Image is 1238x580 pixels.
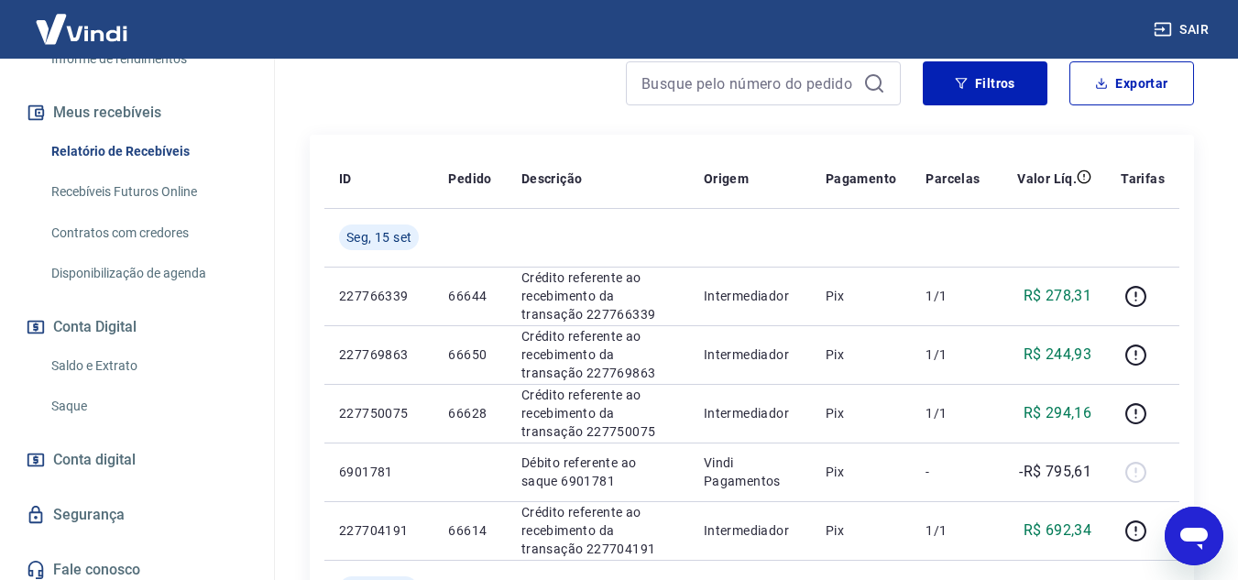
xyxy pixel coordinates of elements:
p: Vindi Pagamentos [704,454,796,490]
p: 66644 [448,287,491,305]
p: Pedido [448,170,491,188]
button: Sair [1150,13,1216,47]
p: 1/1 [926,521,980,540]
p: Pagamento [826,170,897,188]
p: Tarifas [1121,170,1165,188]
p: Crédito referente ao recebimento da transação 227750075 [521,386,674,441]
a: Saque [44,388,252,425]
p: Crédito referente ao recebimento da transação 227766339 [521,268,674,323]
p: Valor Líq. [1017,170,1077,188]
button: Exportar [1069,61,1194,105]
span: Conta digital [53,447,136,473]
p: Parcelas [926,170,980,188]
p: 66614 [448,521,491,540]
button: Filtros [923,61,1047,105]
p: Pix [826,345,897,364]
p: 227704191 [339,521,419,540]
iframe: Botão para abrir a janela de mensagens [1165,507,1223,565]
p: Pix [826,463,897,481]
p: R$ 244,93 [1024,344,1092,366]
p: 66650 [448,345,491,364]
a: Saldo e Extrato [44,347,252,385]
p: Intermediador [704,287,796,305]
p: 66628 [448,404,491,422]
button: Meus recebíveis [22,93,252,133]
p: Crédito referente ao recebimento da transação 227704191 [521,503,674,558]
img: Vindi [22,1,141,57]
p: Débito referente ao saque 6901781 [521,454,674,490]
a: Contratos com credores [44,214,252,252]
p: Pix [826,521,897,540]
p: Descrição [521,170,583,188]
a: Segurança [22,495,252,535]
p: 1/1 [926,404,980,422]
p: Pix [826,404,897,422]
p: R$ 692,34 [1024,520,1092,542]
input: Busque pelo número do pedido [641,70,856,97]
p: Intermediador [704,521,796,540]
p: - [926,463,980,481]
a: Disponibilização de agenda [44,255,252,292]
a: Informe de rendimentos [44,40,252,78]
p: R$ 278,31 [1024,285,1092,307]
p: Pix [826,287,897,305]
p: -R$ 795,61 [1019,461,1091,483]
a: Recebíveis Futuros Online [44,173,252,211]
span: Seg, 15 set [346,228,411,246]
p: Intermediador [704,404,796,422]
p: 6901781 [339,463,419,481]
p: Crédito referente ao recebimento da transação 227769863 [521,327,674,382]
p: ID [339,170,352,188]
p: 1/1 [926,345,980,364]
p: Intermediador [704,345,796,364]
p: 227769863 [339,345,419,364]
p: 1/1 [926,287,980,305]
p: R$ 294,16 [1024,402,1092,424]
button: Conta Digital [22,307,252,347]
p: Origem [704,170,749,188]
a: Relatório de Recebíveis [44,133,252,170]
a: Conta digital [22,440,252,480]
p: 227766339 [339,287,419,305]
p: 227750075 [339,404,419,422]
